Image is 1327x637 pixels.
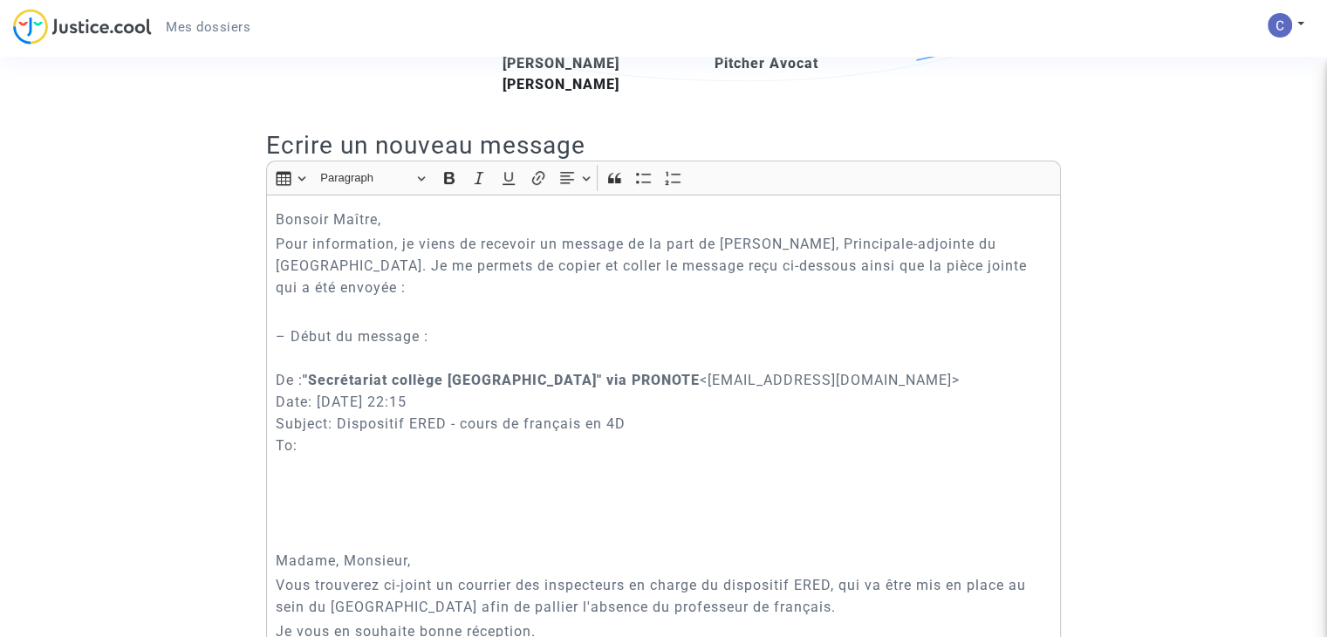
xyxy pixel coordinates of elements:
[320,168,411,188] span: Paragraph
[1268,13,1292,38] img: ACg8ocKr0VKRcGQ0S5u8f_a0lm6PsXkfcDOiAKoG6Lm5cZvnnX_gkA=s96-c
[276,325,1052,478] p: – Début du message : De : <[EMAIL_ADDRESS][DOMAIN_NAME]> Date: [DATE] 22:15 Subject: Dispositif E...
[166,19,250,35] span: Mes dossiers
[276,574,1052,618] p: Vous trouverez ci-joint un courrier des inspecteurs en charge du dispositif ERED, qui va être mis...
[503,55,619,72] b: [PERSON_NAME]
[266,130,1061,161] h2: Ecrire un nouveau message
[276,209,1052,230] p: Bonsoir Maître,
[276,233,1052,298] p: Pour information, je viens de recevoir un message de la part de [PERSON_NAME], Principale-adjoint...
[312,165,433,192] button: Paragraph
[503,76,619,92] b: [PERSON_NAME]
[303,372,700,388] strong: "Secrétariat collège [GEOGRAPHIC_DATA]" via PRONOTE
[13,9,152,45] img: jc-logo.svg
[152,14,264,40] a: Mes dossiers
[715,55,818,72] b: Pitcher Avocat
[266,161,1061,195] div: Editor toolbar
[276,550,1052,572] p: Madame, Monsieur,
